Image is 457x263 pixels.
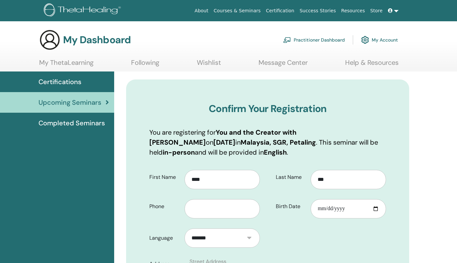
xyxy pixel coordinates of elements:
[63,34,131,46] h3: My Dashboard
[192,5,211,17] a: About
[38,97,101,107] span: Upcoming Seminars
[38,77,81,87] span: Certifications
[271,200,311,213] label: Birth Date
[39,59,94,71] a: My ThetaLearning
[213,138,235,147] b: [DATE]
[144,171,185,184] label: First Name
[264,148,287,157] b: English
[144,200,185,213] label: Phone
[283,33,345,47] a: Practitioner Dashboard
[197,59,221,71] a: Wishlist
[361,34,369,46] img: cog.svg
[44,3,123,18] img: logo.png
[339,5,368,17] a: Resources
[283,37,291,43] img: chalkboard-teacher.svg
[149,103,386,115] h3: Confirm Your Registration
[241,138,316,147] b: Malaysia, SGR, Petaling
[149,127,386,157] p: You are registering for on in . This seminar will be held and will be provided in .
[259,59,308,71] a: Message Center
[39,29,60,51] img: generic-user-icon.jpg
[271,171,311,184] label: Last Name
[131,59,159,71] a: Following
[163,148,195,157] b: in-person
[263,5,297,17] a: Certification
[297,5,339,17] a: Success Stories
[144,232,185,244] label: Language
[211,5,264,17] a: Courses & Seminars
[345,59,399,71] a: Help & Resources
[368,5,385,17] a: Store
[361,33,398,47] a: My Account
[149,128,296,147] b: You and the Creator with [PERSON_NAME]
[38,118,105,128] span: Completed Seminars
